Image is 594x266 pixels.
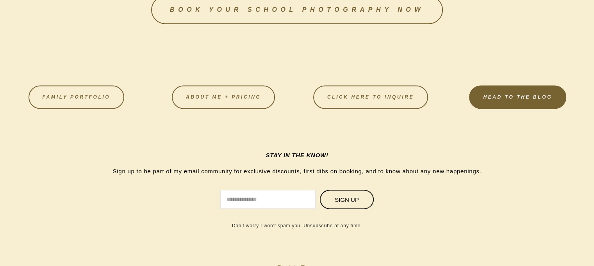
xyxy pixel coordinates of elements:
[69,167,525,176] p: Sign up to be part of my email community for exclusive discounts, first dibs on booking, and to k...
[469,85,566,109] a: HEAD TO THE BLOG
[266,152,328,158] em: STAY IN THE KNOW!
[29,85,125,109] a: FAMILY PORTFOLIO
[172,85,275,109] a: About Me + Pricing
[335,196,359,203] span: Sign Up
[29,223,565,228] p: Don’t worry I won’t spam you. Unsubscribe at any time.
[313,85,428,109] a: CLICK HERE TO INQUIRE
[320,190,374,209] button: Sign Up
